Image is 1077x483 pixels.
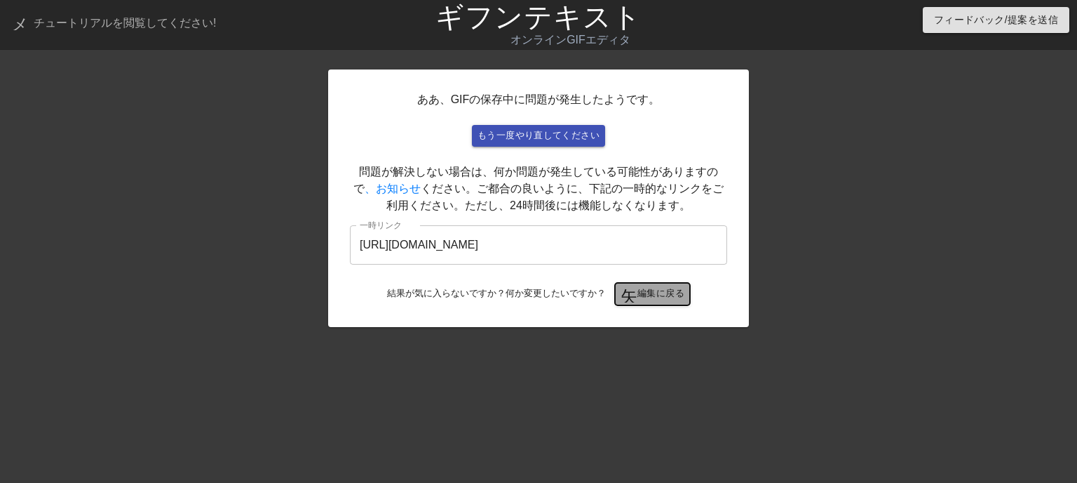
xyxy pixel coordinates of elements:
[387,288,606,298] font: 結果が気に入らないですか？何か変更したいですか？
[417,93,661,105] font: ああ、GIFの保存中に問題が発生したようです。
[386,183,724,211] font: ください。ご都合の良いように、下記の一時的なリンクをご利用ください。ただし、24時間後には機能しなくなります。
[615,283,690,305] button: 編集に戻る
[934,14,1058,25] font: フィードバック/提案を送信
[11,13,216,35] a: チュートリアルを閲覧してください!
[477,130,600,140] font: もう一度やり直してください
[923,7,1069,33] button: フィードバック/提案を送信
[621,286,654,303] font: 矢印
[11,13,133,30] font: メニューブック
[34,17,216,29] font: チュートリアルを閲覧してください!
[435,1,642,32] a: ギフンテキスト
[510,34,630,46] font: オンラインGIFエディタ
[365,183,421,194] a: 、お知らせ
[350,225,727,265] input: 裸
[472,125,605,147] button: もう一度やり直してください
[353,166,718,194] font: 問題が解決しない場合は、何か問題が発生している可能性がありますので
[637,288,684,298] font: 編集に戻る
